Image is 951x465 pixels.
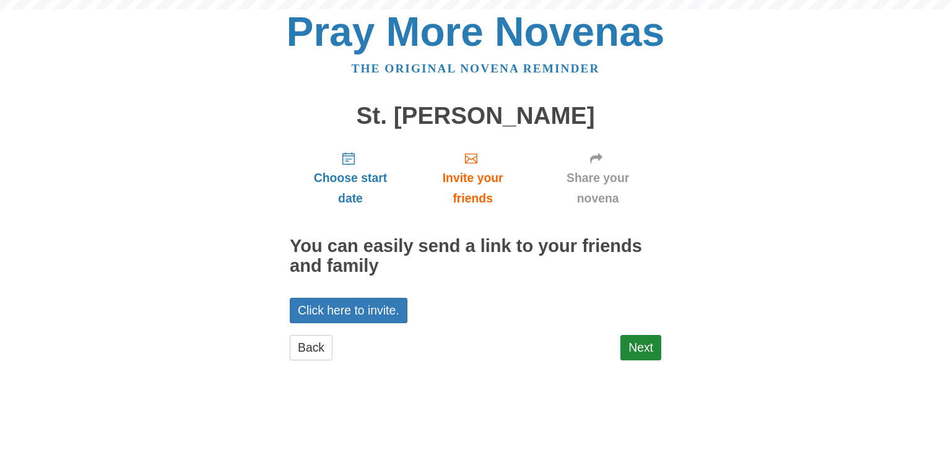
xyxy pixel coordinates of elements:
span: Share your novena [547,168,649,209]
h2: You can easily send a link to your friends and family [290,237,661,276]
a: The original novena reminder [352,62,600,75]
span: Invite your friends [423,168,522,209]
a: Choose start date [290,141,411,215]
a: Back [290,335,332,360]
h1: St. [PERSON_NAME] [290,103,661,129]
a: Pray More Novenas [287,9,665,54]
a: Next [620,335,661,360]
a: Share your novena [534,141,661,215]
a: Click here to invite. [290,298,407,323]
a: Invite your friends [411,141,534,215]
span: Choose start date [302,168,399,209]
